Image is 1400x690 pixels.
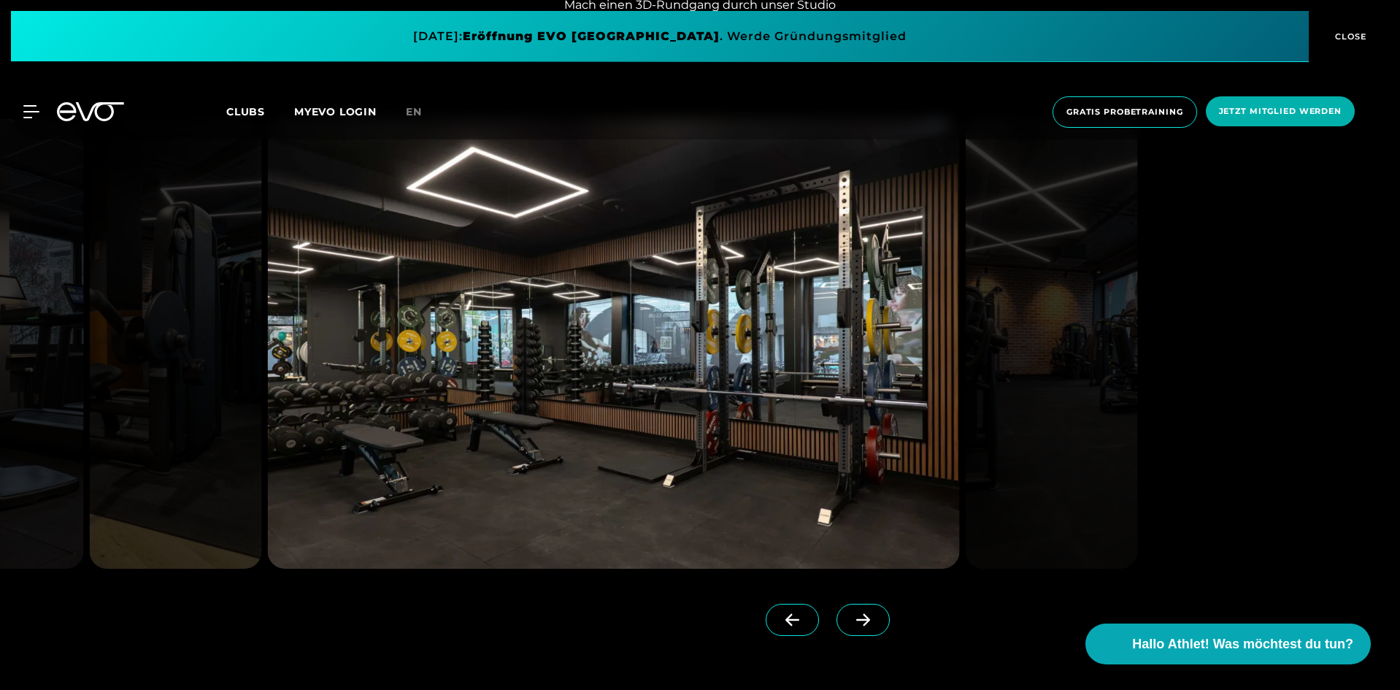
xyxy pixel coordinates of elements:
[1085,624,1371,664] button: Hallo Athlet! Was möchtest du tun?
[1219,105,1342,118] span: Jetzt Mitglied werden
[1066,106,1183,118] span: Gratis Probetraining
[1048,96,1201,128] a: Gratis Probetraining
[1331,30,1367,43] span: CLOSE
[1309,11,1389,62] button: CLOSE
[294,105,377,118] a: MYEVO LOGIN
[226,104,294,118] a: Clubs
[268,119,959,569] img: evofitness
[1132,635,1353,654] span: Hallo Athlet! Was möchtest du tun?
[226,105,265,118] span: Clubs
[406,105,422,118] span: en
[89,119,262,569] img: evofitness
[406,104,439,120] a: en
[1201,96,1359,128] a: Jetzt Mitglied werden
[965,119,1138,569] img: evofitness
